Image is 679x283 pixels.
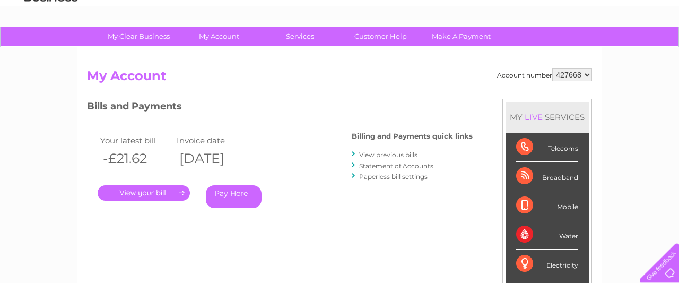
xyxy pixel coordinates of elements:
[523,112,545,122] div: LIVE
[506,102,589,132] div: MY SERVICES
[417,27,505,46] a: Make A Payment
[176,27,263,46] a: My Account
[497,68,592,81] div: Account number
[516,220,578,250] div: Water
[644,45,669,53] a: Log out
[516,133,578,162] div: Telecoms
[352,132,473,140] h4: Billing and Payments quick links
[519,45,542,53] a: Energy
[90,6,591,52] div: Clear Business is a trading name of Verastar Limited (registered in [GEOGRAPHIC_DATA] No. 3667643...
[87,99,473,117] h3: Bills and Payments
[608,45,634,53] a: Contact
[587,45,602,53] a: Blog
[492,45,512,53] a: Water
[337,27,424,46] a: Customer Help
[87,68,592,89] h2: My Account
[516,162,578,191] div: Broadband
[98,148,174,169] th: -£21.62
[206,185,262,208] a: Pay Here
[98,133,174,148] td: Your latest bill
[516,191,578,220] div: Mobile
[256,27,344,46] a: Services
[549,45,580,53] a: Telecoms
[516,250,578,279] div: Electricity
[174,148,250,169] th: [DATE]
[174,133,250,148] td: Invoice date
[359,173,428,181] a: Paperless bill settings
[24,28,78,60] img: logo.png
[95,27,182,46] a: My Clear Business
[479,5,552,19] a: 0333 014 3131
[359,151,417,159] a: View previous bills
[359,162,433,170] a: Statement of Accounts
[98,185,190,201] a: .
